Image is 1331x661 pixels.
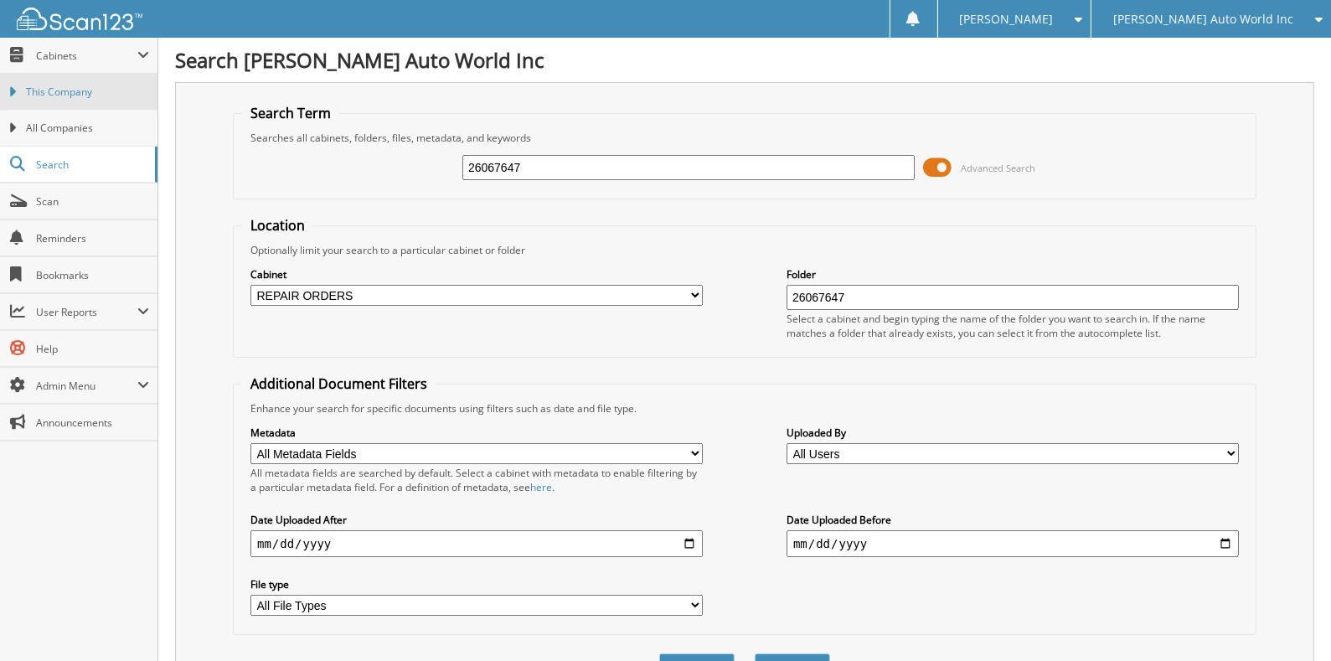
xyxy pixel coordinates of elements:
[250,426,703,440] label: Metadata
[242,216,313,235] legend: Location
[36,158,147,172] span: Search
[242,401,1247,416] div: Enhance your search for specific documents using filters such as date and file type.
[17,8,142,30] img: scan123-logo-white.svg
[250,513,703,527] label: Date Uploaded After
[787,426,1239,440] label: Uploaded By
[242,374,436,393] legend: Additional Document Filters
[242,243,1247,257] div: Optionally limit your search to a particular cabinet or folder
[250,530,703,557] input: start
[787,530,1239,557] input: end
[36,342,149,356] span: Help
[787,267,1239,281] label: Folder
[959,14,1053,24] span: [PERSON_NAME]
[26,85,149,100] span: This Company
[1247,581,1331,661] iframe: Chat Widget
[36,305,137,319] span: User Reports
[36,268,149,282] span: Bookmarks
[175,46,1314,74] h1: Search [PERSON_NAME] Auto World Inc
[787,312,1239,340] div: Select a cabinet and begin typing the name of the folder you want to search in. If the name match...
[36,194,149,209] span: Scan
[530,480,552,494] a: here
[1113,14,1293,24] span: [PERSON_NAME] Auto World Inc
[36,231,149,245] span: Reminders
[250,466,703,494] div: All metadata fields are searched by default. Select a cabinet with metadata to enable filtering b...
[26,121,149,136] span: All Companies
[242,104,339,122] legend: Search Term
[36,49,137,63] span: Cabinets
[250,577,703,591] label: File type
[242,131,1247,145] div: Searches all cabinets, folders, files, metadata, and keywords
[250,267,703,281] label: Cabinet
[787,513,1239,527] label: Date Uploaded Before
[961,162,1035,174] span: Advanced Search
[36,379,137,393] span: Admin Menu
[36,416,149,430] span: Announcements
